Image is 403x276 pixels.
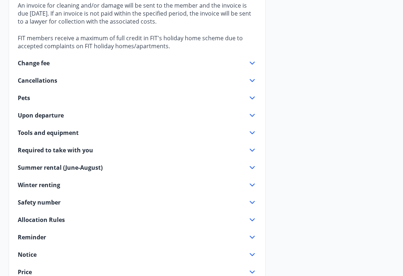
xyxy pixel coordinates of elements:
[18,59,50,67] span: Change fee
[18,164,103,172] span: Summer rental (June-August)
[18,233,257,242] div: Reminder
[18,216,65,224] span: Allocation Rules
[18,112,64,120] span: Upon departure
[18,216,257,224] div: Allocation Rules
[18,234,46,242] span: Reminder
[18,147,93,155] span: Required to take with you
[18,199,61,207] span: Safety number
[18,181,60,189] span: Winter renting
[18,129,257,137] div: Tools and equipment
[18,198,257,207] div: Safety number
[18,251,257,259] div: Notice
[18,146,257,155] div: Required to take with you
[18,181,257,190] div: Winter renting
[18,34,257,50] p: FIT members receive a maximum of full credit in FIT's holiday home scheme due to accepted complai...
[18,2,257,26] p: An invoice for cleaning and/or damage will be sent to the member and the invoice is due [DATE]. I...
[18,164,257,172] div: Summer rental (June-August)
[18,94,30,102] span: Pets
[18,59,257,68] div: Change fee
[18,94,257,103] div: Pets
[18,77,57,85] span: Cancellations
[18,111,257,120] div: Upon departure
[18,251,37,259] span: Notice
[18,129,79,137] span: Tools and equipment
[18,77,257,85] div: Cancellations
